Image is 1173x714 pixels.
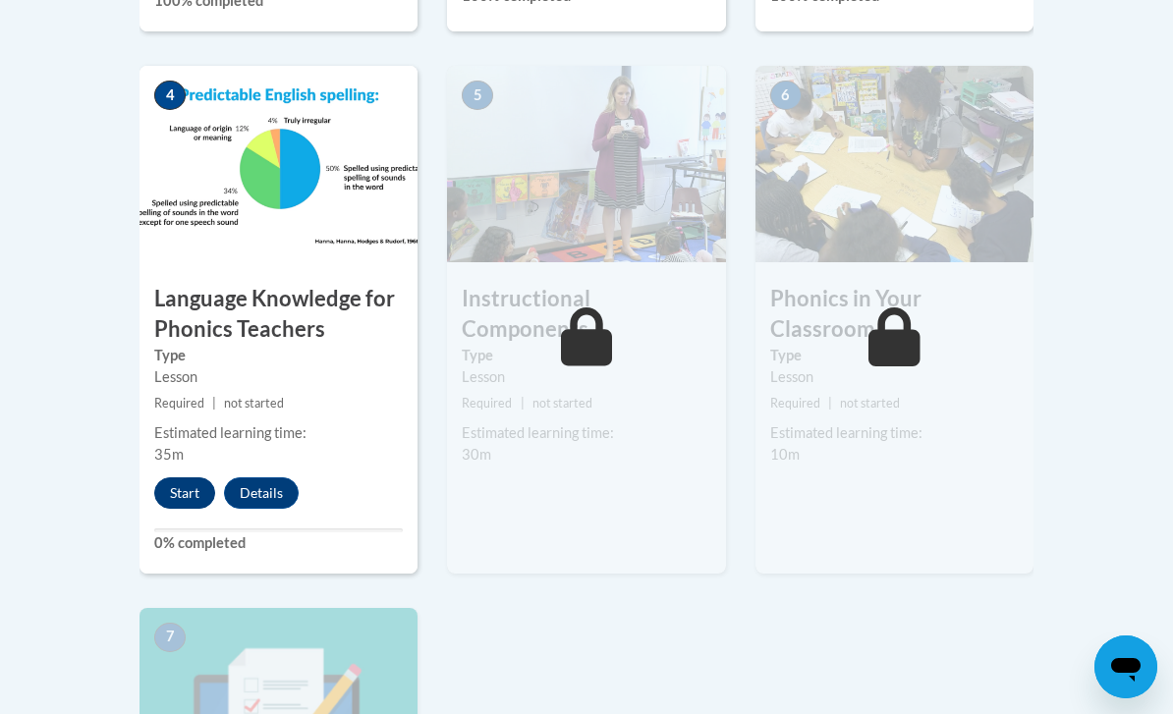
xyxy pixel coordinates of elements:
span: not started [224,396,284,411]
h3: Instructional Components [447,284,725,345]
label: Type [154,345,403,366]
img: Course Image [140,66,418,262]
h3: Language Knowledge for Phonics Teachers [140,284,418,345]
label: 0% completed [154,532,403,554]
img: Course Image [447,66,725,262]
div: Estimated learning time: [154,422,403,444]
span: not started [532,396,592,411]
span: 6 [770,81,802,110]
span: 35m [154,446,184,463]
label: Type [462,345,710,366]
img: Course Image [755,66,1033,262]
span: Required [154,396,204,411]
span: 7 [154,623,186,652]
h3: Phonics in Your Classroom [755,284,1033,345]
span: Required [462,396,512,411]
div: Lesson [154,366,403,388]
span: 5 [462,81,493,110]
button: Start [154,477,215,509]
div: Estimated learning time: [770,422,1019,444]
span: | [521,396,525,411]
div: Estimated learning time: [462,422,710,444]
span: | [212,396,216,411]
span: not started [840,396,900,411]
div: Lesson [770,366,1019,388]
span: | [828,396,832,411]
button: Details [224,477,299,509]
span: 10m [770,446,800,463]
label: Type [770,345,1019,366]
span: 4 [154,81,186,110]
span: 30m [462,446,491,463]
iframe: Button to launch messaging window [1094,635,1157,698]
div: Lesson [462,366,710,388]
span: Required [770,396,820,411]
